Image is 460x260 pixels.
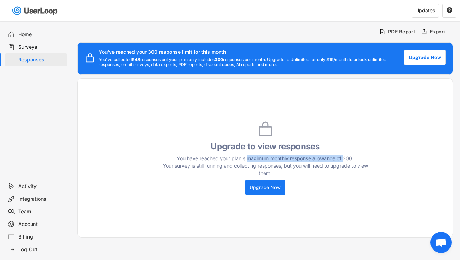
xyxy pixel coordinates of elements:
div: Account [18,221,65,228]
div: Team [18,208,65,215]
div: Billing [18,234,65,240]
div: Export [430,28,446,35]
div: Surveys [18,44,65,51]
div: Activity [18,183,65,190]
strong: 300 [215,57,223,62]
img: userloop-logo-01.svg [11,4,60,18]
div: Log Out [18,246,65,253]
div: PDF Report [388,28,416,35]
button: Upgrade Now [245,180,285,195]
a: Open chat [430,232,452,253]
div: You've reached your 300 response limit for this month [99,50,226,54]
h4: Upgrade to view responses [160,141,371,152]
text:  [447,7,452,13]
button: Upgrade Now [404,50,446,65]
div: Integrations [18,196,65,202]
div: Home [18,31,65,38]
div: Updates [415,8,435,13]
div: Responses [18,57,65,63]
button:  [446,7,453,14]
div: You have reached your plan's maximum monthly response allowance of 300. Your survey is still runn... [160,155,371,177]
strong: 648 [132,57,140,62]
div: You've collected responses but your plan only includes responses per month. Upgrade to Unlimited ... [99,57,397,67]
